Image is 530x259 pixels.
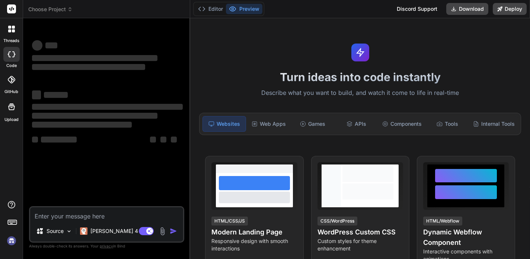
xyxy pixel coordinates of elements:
[423,227,509,248] h4: Dynamic Webflow Component
[32,122,132,128] span: ‌
[379,116,425,132] div: Components
[47,227,64,235] p: Source
[150,137,156,143] span: ‌
[317,237,403,252] p: Custom styles for theme enhancement
[171,137,177,143] span: ‌
[170,227,177,235] img: icon
[29,243,184,250] p: Always double-check its answers. Your in Bind
[392,3,442,15] div: Discord Support
[291,116,334,132] div: Games
[32,104,183,110] span: ‌
[317,217,357,226] div: CSS/WordPress
[32,64,145,70] span: ‌
[160,137,166,143] span: ‌
[4,116,19,123] label: Upload
[423,217,462,226] div: HTML/Webflow
[211,217,248,226] div: HTML/CSS/JS
[100,244,113,248] span: privacy
[45,42,57,48] span: ‌
[3,38,19,44] label: threads
[470,116,518,132] div: Internal Tools
[6,63,17,69] label: code
[32,40,42,51] span: ‌
[317,227,403,237] h4: WordPress Custom CSS
[211,227,297,237] h4: Modern Landing Page
[32,113,157,119] span: ‌
[493,3,527,15] button: Deploy
[195,4,226,14] button: Editor
[44,92,68,98] span: ‌
[226,4,262,14] button: Preview
[248,116,290,132] div: Web Apps
[195,88,526,98] p: Describe what you want to build, and watch it come to life in real-time
[90,227,146,235] p: [PERSON_NAME] 4 S..
[202,116,246,132] div: Websites
[41,137,77,143] span: ‌
[80,227,87,235] img: Claude 4 Sonnet
[5,234,18,247] img: signin
[195,70,526,84] h1: Turn ideas into code instantly
[211,237,297,252] p: Responsive design with smooth interactions
[158,227,167,236] img: attachment
[32,90,41,99] span: ‌
[4,89,18,95] label: GitHub
[28,6,73,13] span: Choose Project
[66,228,72,234] img: Pick Models
[335,116,378,132] div: APIs
[446,3,488,15] button: Download
[32,137,38,143] span: ‌
[32,55,157,61] span: ‌
[426,116,469,132] div: Tools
